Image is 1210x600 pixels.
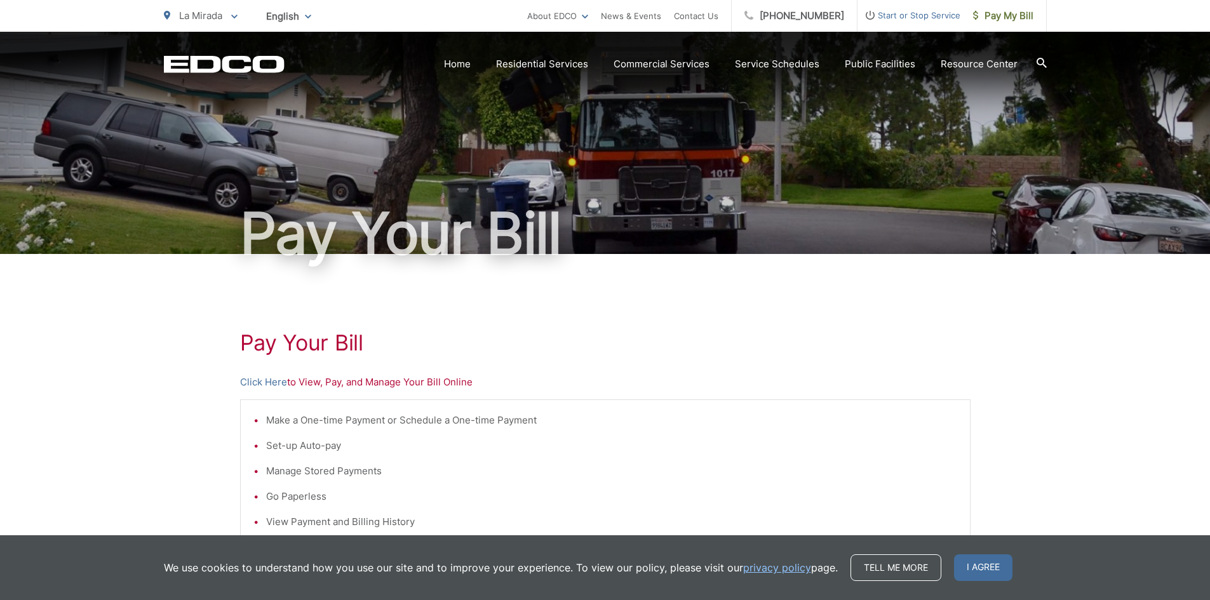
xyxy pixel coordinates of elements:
[257,5,321,27] span: English
[735,57,819,72] a: Service Schedules
[845,57,915,72] a: Public Facilities
[973,8,1033,23] span: Pay My Bill
[266,413,957,428] li: Make a One-time Payment or Schedule a One-time Payment
[614,57,709,72] a: Commercial Services
[601,8,661,23] a: News & Events
[674,8,718,23] a: Contact Us
[266,489,957,504] li: Go Paperless
[240,330,971,356] h1: Pay Your Bill
[527,8,588,23] a: About EDCO
[266,463,957,479] li: Manage Stored Payments
[743,560,811,575] a: privacy policy
[266,514,957,530] li: View Payment and Billing History
[240,375,971,390] p: to View, Pay, and Manage Your Bill Online
[941,57,1018,72] a: Resource Center
[164,202,1047,265] h1: Pay Your Bill
[496,57,588,72] a: Residential Services
[179,10,222,22] span: La Mirada
[266,438,957,453] li: Set-up Auto-pay
[444,57,471,72] a: Home
[240,375,287,390] a: Click Here
[850,554,941,581] a: Tell me more
[954,554,1012,581] span: I agree
[164,55,285,73] a: EDCD logo. Return to the homepage.
[164,560,838,575] p: We use cookies to understand how you use our site and to improve your experience. To view our pol...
